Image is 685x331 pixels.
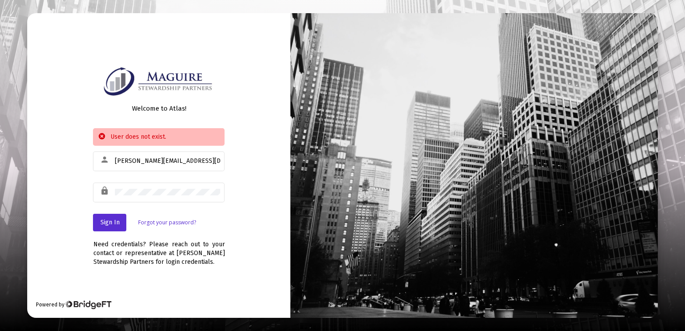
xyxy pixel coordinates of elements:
[93,128,225,146] div: User does not exist.
[100,65,217,97] img: Logo
[100,155,111,165] mat-icon: person
[100,186,111,196] mat-icon: lock
[65,300,111,309] img: Bridge Financial Technology Logo
[93,104,225,113] div: Welcome to Atlas!
[93,231,225,266] div: Need credentials? Please reach out to your contact or representative at [PERSON_NAME] Stewardship...
[115,158,220,165] input: Email or Username
[138,218,196,227] a: Forgot your password?
[93,214,126,231] button: Sign In
[100,219,119,226] span: Sign In
[36,300,111,309] div: Powered by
